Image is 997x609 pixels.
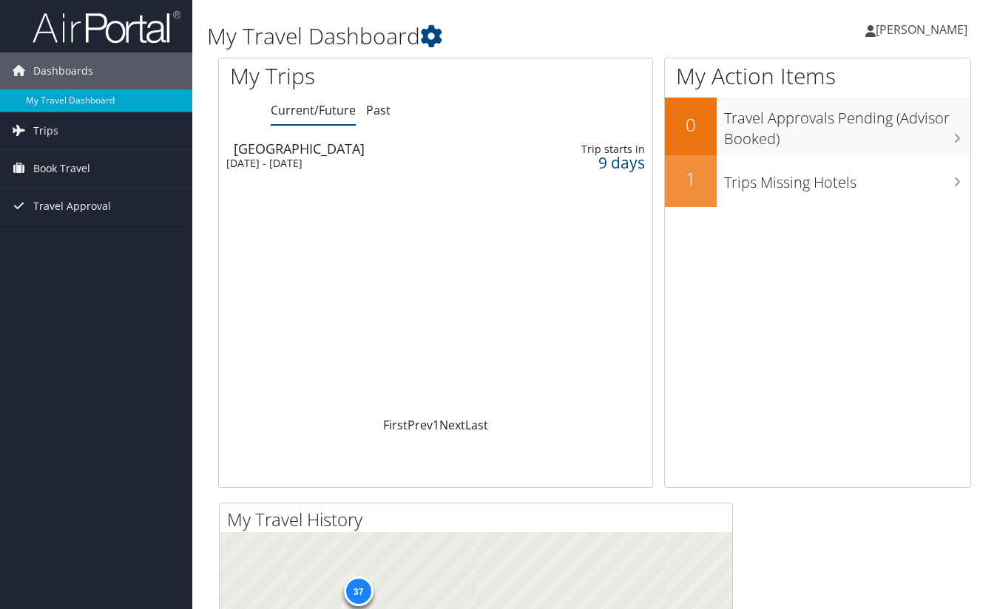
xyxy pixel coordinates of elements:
[465,417,488,433] a: Last
[724,101,970,149] h3: Travel Approvals Pending (Advisor Booked)
[226,157,503,170] div: [DATE] - [DATE]
[33,112,58,149] span: Trips
[33,10,180,44] img: airportal-logo.png
[366,102,391,118] a: Past
[439,417,465,433] a: Next
[230,61,461,92] h1: My Trips
[665,98,970,154] a: 0Travel Approvals Pending (Advisor Booked)
[556,143,645,156] div: Trip starts in
[865,7,982,52] a: [PERSON_NAME]
[665,112,717,137] h2: 0
[665,61,970,92] h1: My Action Items
[556,156,645,169] div: 9 days
[343,576,373,606] div: 37
[408,417,433,433] a: Prev
[271,102,356,118] a: Current/Future
[33,188,111,225] span: Travel Approval
[665,155,970,207] a: 1Trips Missing Hotels
[724,165,970,193] h3: Trips Missing Hotels
[876,21,967,38] span: [PERSON_NAME]
[227,507,732,532] h2: My Travel History
[433,417,439,433] a: 1
[207,21,724,52] h1: My Travel Dashboard
[234,142,510,155] div: [GEOGRAPHIC_DATA]
[665,166,717,191] h2: 1
[33,150,90,187] span: Book Travel
[383,417,408,433] a: First
[33,52,93,89] span: Dashboards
